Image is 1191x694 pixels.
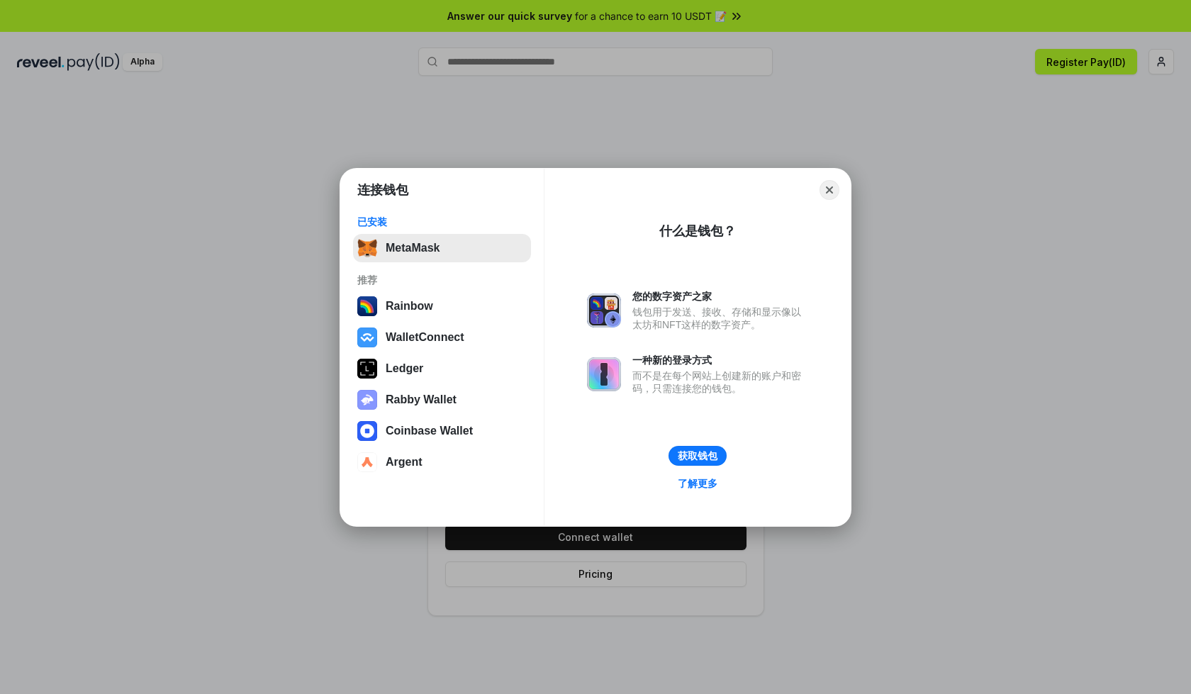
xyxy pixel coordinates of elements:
[357,390,377,410] img: svg+xml,%3Csvg%20xmlns%3D%22http%3A%2F%2Fwww.w3.org%2F2000%2Fsvg%22%20fill%3D%22none%22%20viewBox...
[632,354,808,366] div: 一种新的登录方式
[632,369,808,395] div: 而不是在每个网站上创建新的账户和密码，只需连接您的钱包。
[353,448,531,476] button: Argent
[357,452,377,472] img: svg+xml,%3Csvg%20width%3D%2228%22%20height%3D%2228%22%20viewBox%3D%220%200%2028%2028%22%20fill%3D...
[587,293,621,328] img: svg+xml,%3Csvg%20xmlns%3D%22http%3A%2F%2Fwww.w3.org%2F2000%2Fsvg%22%20fill%3D%22none%22%20viewBox...
[669,446,727,466] button: 获取钱包
[353,323,531,352] button: WalletConnect
[357,216,527,228] div: 已安装
[386,425,473,437] div: Coinbase Wallet
[669,474,726,493] a: 了解更多
[353,234,531,262] button: MetaMask
[357,181,408,198] h1: 连接钱包
[587,357,621,391] img: svg+xml,%3Csvg%20xmlns%3D%22http%3A%2F%2Fwww.w3.org%2F2000%2Fsvg%22%20fill%3D%22none%22%20viewBox...
[353,292,531,320] button: Rainbow
[386,362,423,375] div: Ledger
[820,180,839,200] button: Close
[357,359,377,379] img: svg+xml,%3Csvg%20xmlns%3D%22http%3A%2F%2Fwww.w3.org%2F2000%2Fsvg%22%20width%3D%2228%22%20height%3...
[659,223,736,240] div: 什么是钱包？
[353,354,531,383] button: Ledger
[357,274,527,286] div: 推荐
[386,393,457,406] div: Rabby Wallet
[357,238,377,258] img: svg+xml,%3Csvg%20fill%3D%22none%22%20height%3D%2233%22%20viewBox%3D%220%200%2035%2033%22%20width%...
[357,296,377,316] img: svg+xml,%3Csvg%20width%3D%22120%22%20height%3D%22120%22%20viewBox%3D%220%200%20120%20120%22%20fil...
[386,242,440,254] div: MetaMask
[357,328,377,347] img: svg+xml,%3Csvg%20width%3D%2228%22%20height%3D%2228%22%20viewBox%3D%220%200%2028%2028%22%20fill%3D...
[632,290,808,303] div: 您的数字资产之家
[386,300,433,313] div: Rainbow
[357,421,377,441] img: svg+xml,%3Csvg%20width%3D%2228%22%20height%3D%2228%22%20viewBox%3D%220%200%2028%2028%22%20fill%3D...
[386,331,464,344] div: WalletConnect
[678,477,717,490] div: 了解更多
[353,386,531,414] button: Rabby Wallet
[353,417,531,445] button: Coinbase Wallet
[632,306,808,331] div: 钱包用于发送、接收、存储和显示像以太坊和NFT这样的数字资产。
[678,449,717,462] div: 获取钱包
[386,456,423,469] div: Argent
